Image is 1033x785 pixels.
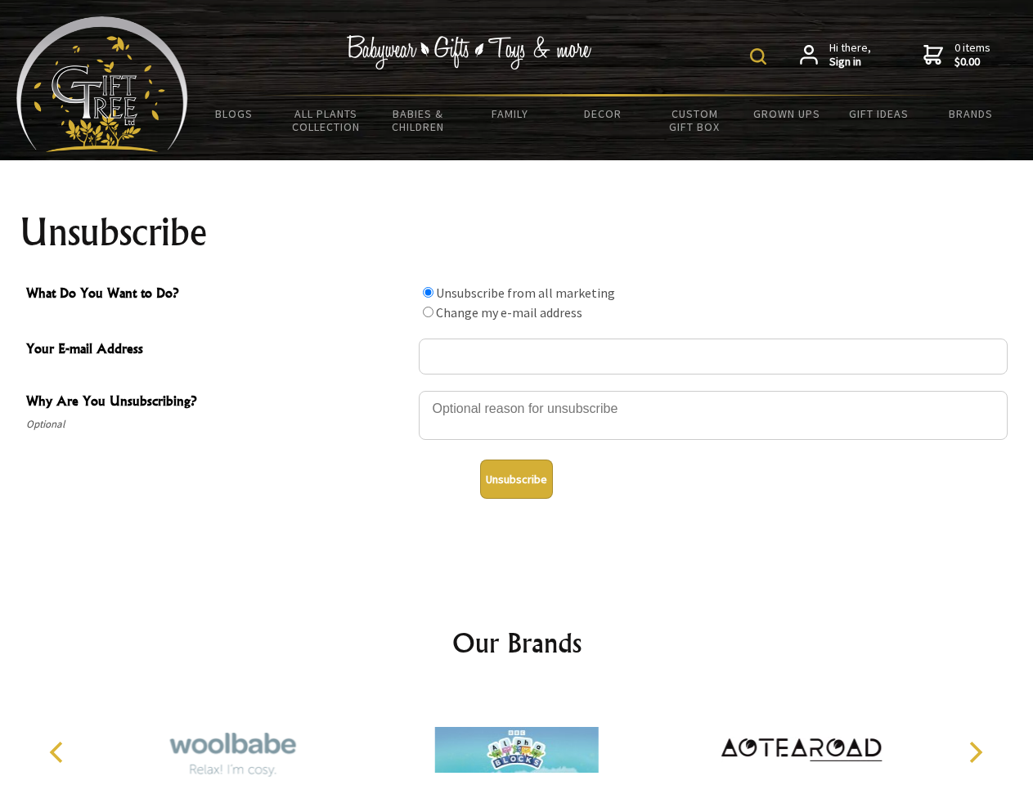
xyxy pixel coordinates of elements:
[829,55,871,70] strong: Sign in
[957,734,993,770] button: Next
[480,460,553,499] button: Unsubscribe
[925,96,1017,131] a: Brands
[800,41,871,70] a: Hi there,Sign in
[419,391,1008,440] textarea: Why Are You Unsubscribing?
[20,213,1014,252] h1: Unsubscribe
[41,734,77,770] button: Previous
[423,307,433,317] input: What Do You Want to Do?
[923,41,990,70] a: 0 items$0.00
[556,96,649,131] a: Decor
[281,96,373,144] a: All Plants Collection
[649,96,741,144] a: Custom Gift Box
[833,96,925,131] a: Gift Ideas
[954,40,990,70] span: 0 items
[188,96,281,131] a: BLOGS
[33,623,1001,662] h2: Our Brands
[423,287,433,298] input: What Do You Want to Do?
[436,285,615,301] label: Unsubscribe from all marketing
[26,415,411,434] span: Optional
[740,96,833,131] a: Grown Ups
[465,96,557,131] a: Family
[419,339,1008,375] input: Your E-mail Address
[750,48,766,65] img: product search
[347,35,592,70] img: Babywear - Gifts - Toys & more
[829,41,871,70] span: Hi there,
[26,339,411,362] span: Your E-mail Address
[26,283,411,307] span: What Do You Want to Do?
[954,55,990,70] strong: $0.00
[372,96,465,144] a: Babies & Children
[26,391,411,415] span: Why Are You Unsubscribing?
[436,304,582,321] label: Change my e-mail address
[16,16,188,152] img: Babyware - Gifts - Toys and more...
